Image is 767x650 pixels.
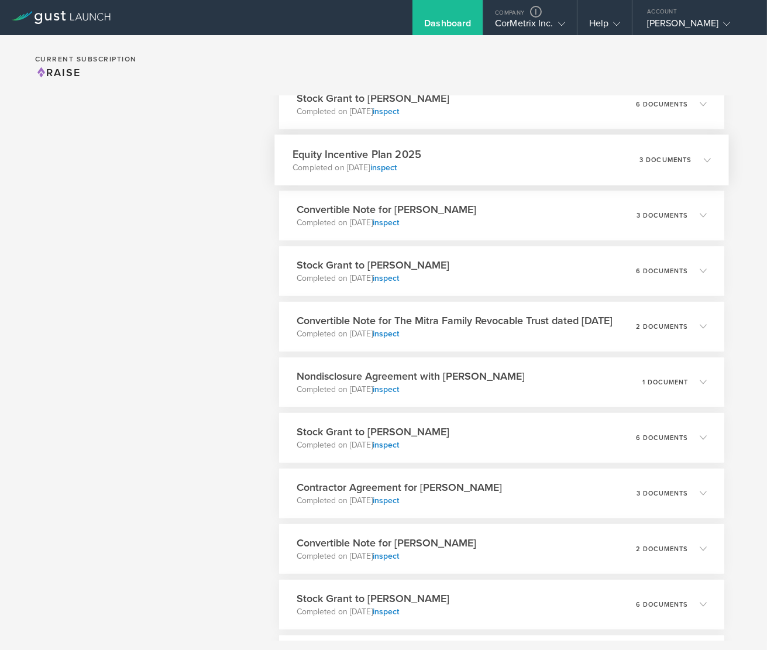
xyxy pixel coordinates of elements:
[35,66,81,79] span: Raise
[373,496,399,505] a: inspect
[373,218,399,228] a: inspect
[297,202,476,217] h3: Convertible Note for [PERSON_NAME]
[297,591,449,606] h3: Stock Grant to [PERSON_NAME]
[297,217,476,229] p: Completed on [DATE]
[636,546,688,552] p: 2 documents
[373,106,399,116] a: inspect
[639,156,692,163] p: 3 documents
[636,324,688,330] p: 2 documents
[708,594,767,650] iframe: Chat Widget
[373,607,399,617] a: inspect
[642,379,688,386] p: 1 document
[373,440,399,450] a: inspect
[297,91,449,106] h3: Stock Grant to [PERSON_NAME]
[636,601,688,608] p: 6 documents
[495,18,565,35] div: CorMetrix Inc.
[297,384,525,395] p: Completed on [DATE]
[297,439,449,451] p: Completed on [DATE]
[373,551,399,561] a: inspect
[637,490,688,497] p: 3 documents
[636,101,688,108] p: 6 documents
[636,268,688,274] p: 6 documents
[647,18,747,35] div: [PERSON_NAME]
[297,257,449,273] h3: Stock Grant to [PERSON_NAME]
[297,328,613,340] p: Completed on [DATE]
[373,384,399,394] a: inspect
[373,329,399,339] a: inspect
[589,18,620,35] div: Help
[370,162,397,172] a: inspect
[297,106,449,118] p: Completed on [DATE]
[297,273,449,284] p: Completed on [DATE]
[424,18,471,35] div: Dashboard
[297,424,449,439] h3: Stock Grant to [PERSON_NAME]
[637,212,688,219] p: 3 documents
[636,435,688,441] p: 6 documents
[293,161,421,173] p: Completed on [DATE]
[373,273,399,283] a: inspect
[293,146,421,162] h3: Equity Incentive Plan 2025
[297,606,449,618] p: Completed on [DATE]
[297,495,502,507] p: Completed on [DATE]
[297,369,525,384] h3: Nondisclosure Agreement with [PERSON_NAME]
[35,56,137,63] h2: Current Subscription
[297,551,476,562] p: Completed on [DATE]
[297,535,476,551] h3: Convertible Note for [PERSON_NAME]
[297,313,613,328] h3: Convertible Note for The Mitra Family Revocable Trust dated [DATE]
[297,480,502,495] h3: Contractor Agreement for [PERSON_NAME]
